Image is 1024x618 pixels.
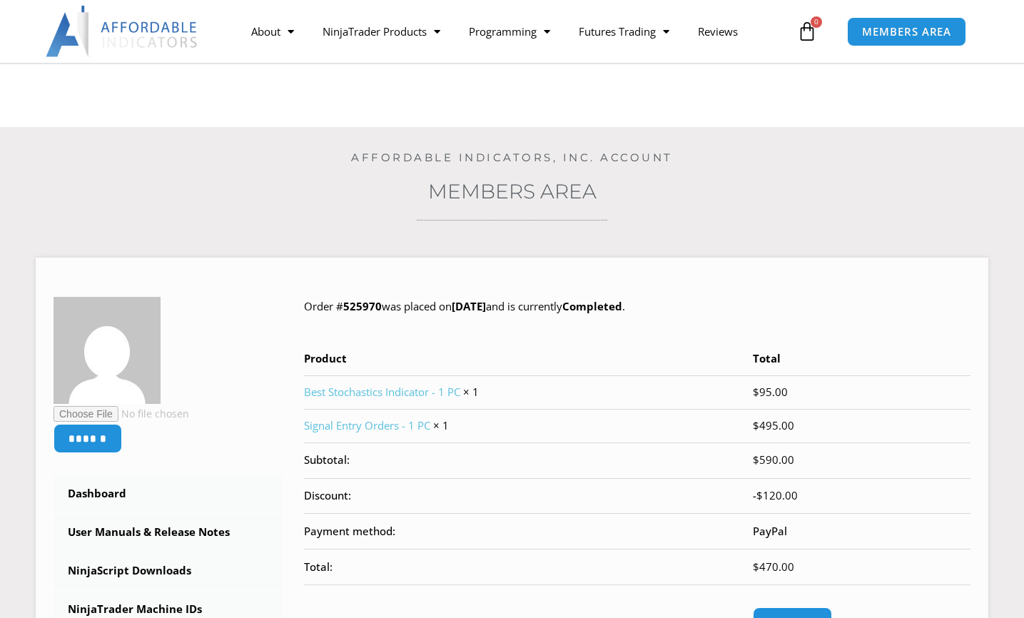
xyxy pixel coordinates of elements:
span: 590.00 [753,452,794,467]
a: Reviews [684,15,752,48]
img: cb21aa29156f893edff7e636c18003c92c2a46b5b62382c1e7d8ddd0315a2a3e [54,297,161,404]
span: $ [753,559,759,574]
span: MEMBERS AREA [862,26,951,37]
a: 0 [776,11,838,52]
a: Members Area [428,179,597,203]
th: Discount: [304,478,753,514]
mark: [DATE] [452,299,486,313]
a: MEMBERS AREA [847,17,966,46]
span: $ [753,418,759,432]
span: 0 [811,16,822,28]
mark: Completed [562,299,622,313]
a: About [237,15,308,48]
nav: Menu [237,15,794,48]
th: Total: [304,549,753,584]
strong: × 1 [433,418,449,432]
img: LogoAI | Affordable Indicators – NinjaTrader [46,6,199,57]
th: Subtotal: [304,442,753,478]
span: $ [756,488,763,502]
span: 470.00 [753,559,794,574]
a: Programming [455,15,564,48]
strong: × 1 [463,385,479,399]
th: Payment method: [304,513,753,549]
mark: 525970 [343,299,382,313]
a: Futures Trading [564,15,684,48]
a: Signal Entry Orders - 1 PC [304,418,430,432]
td: - [753,478,970,514]
bdi: 95.00 [753,385,788,399]
a: Affordable Indicators, Inc. Account [351,151,673,164]
th: Total [753,349,970,375]
a: NinjaTrader Products [308,15,455,48]
a: User Manuals & Release Notes [54,514,283,551]
a: NinjaScript Downloads [54,552,283,589]
td: PayPal [753,513,970,549]
p: Order # was placed on and is currently . [304,297,970,317]
span: 120.00 [756,488,798,502]
a: Best Stochastics Indicator - 1 PC [304,385,460,399]
span: $ [753,452,759,467]
th: Product [304,349,753,375]
span: $ [753,385,759,399]
bdi: 495.00 [753,418,794,432]
a: Dashboard [54,475,283,512]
